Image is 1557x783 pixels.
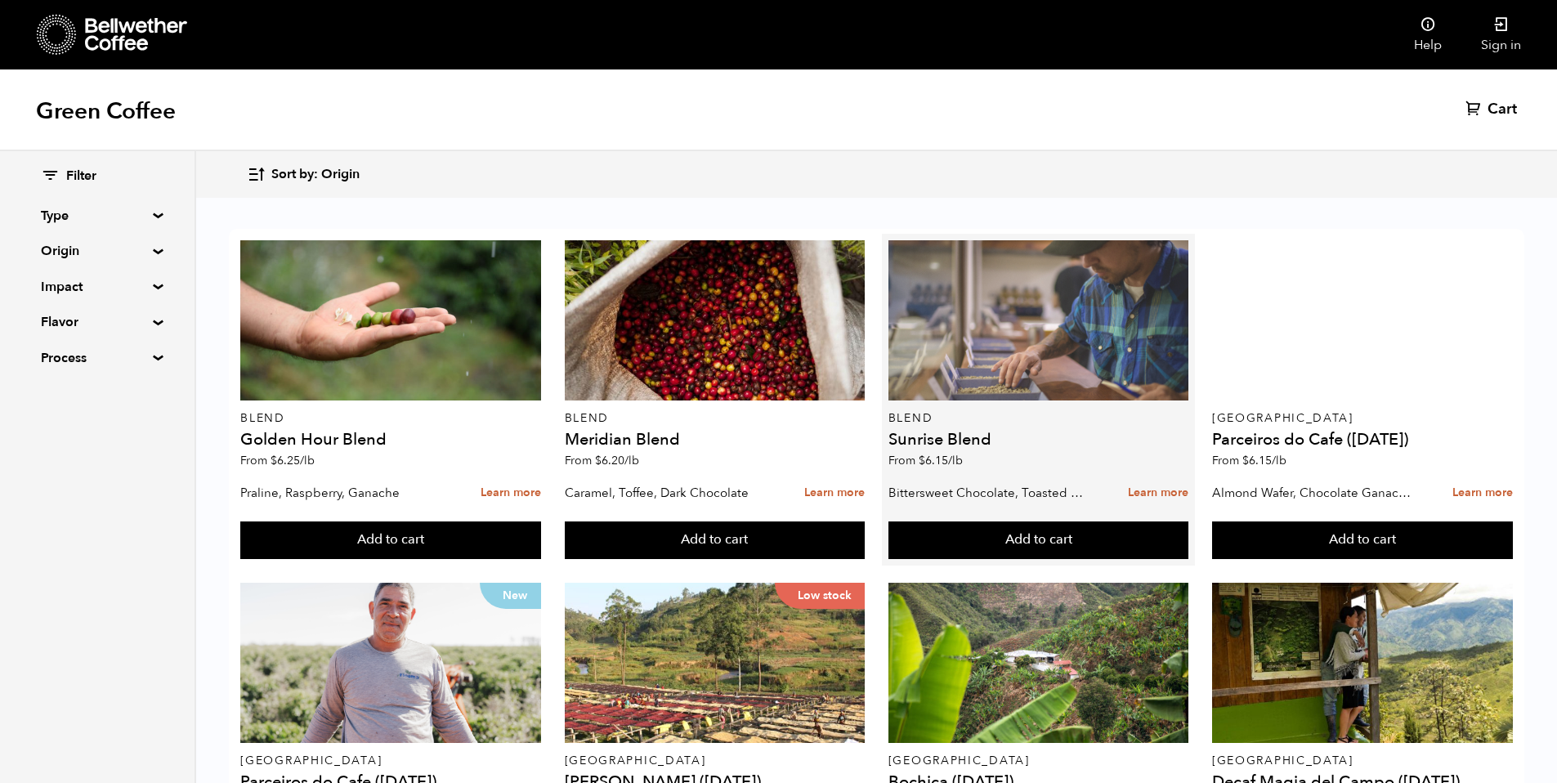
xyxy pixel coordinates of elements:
[1128,476,1188,511] a: Learn more
[300,453,315,468] span: /lb
[41,241,154,261] summary: Origin
[888,432,1189,448] h4: Sunrise Blend
[41,312,154,332] summary: Flavor
[240,432,541,448] h4: Golden Hour Blend
[41,206,154,226] summary: Type
[1452,476,1513,511] a: Learn more
[271,453,277,468] span: $
[888,521,1189,559] button: Add to cart
[804,476,865,511] a: Learn more
[1212,521,1513,559] button: Add to cart
[565,755,866,767] p: [GEOGRAPHIC_DATA]
[66,168,96,186] span: Filter
[41,277,154,297] summary: Impact
[240,413,541,424] p: Blend
[1212,481,1416,505] p: Almond Wafer, Chocolate Ganache, Bing Cherry
[775,583,865,609] p: Low stock
[888,453,963,468] span: From
[888,755,1189,767] p: [GEOGRAPHIC_DATA]
[595,453,639,468] bdi: 6.20
[240,583,541,743] a: New
[595,453,602,468] span: $
[240,755,541,767] p: [GEOGRAPHIC_DATA]
[1465,100,1521,119] a: Cart
[247,155,360,194] button: Sort by: Origin
[1242,453,1249,468] span: $
[948,453,963,468] span: /lb
[565,432,866,448] h4: Meridian Blend
[480,583,541,609] p: New
[565,583,866,743] a: Low stock
[565,481,769,505] p: Caramel, Toffee, Dark Chocolate
[481,476,541,511] a: Learn more
[1212,755,1513,767] p: [GEOGRAPHIC_DATA]
[1242,453,1286,468] bdi: 6.15
[624,453,639,468] span: /lb
[41,348,154,368] summary: Process
[240,453,315,468] span: From
[271,166,360,184] span: Sort by: Origin
[240,481,445,505] p: Praline, Raspberry, Ganache
[565,413,866,424] p: Blend
[36,96,176,126] h1: Green Coffee
[1488,100,1517,119] span: Cart
[1212,413,1513,424] p: [GEOGRAPHIC_DATA]
[919,453,963,468] bdi: 6.15
[888,413,1189,424] p: Blend
[271,453,315,468] bdi: 6.25
[888,481,1093,505] p: Bittersweet Chocolate, Toasted Marshmallow, Candied Orange, Praline
[565,453,639,468] span: From
[1212,453,1286,468] span: From
[565,521,866,559] button: Add to cart
[919,453,925,468] span: $
[1272,453,1286,468] span: /lb
[1212,432,1513,448] h4: Parceiros do Cafe ([DATE])
[240,521,541,559] button: Add to cart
